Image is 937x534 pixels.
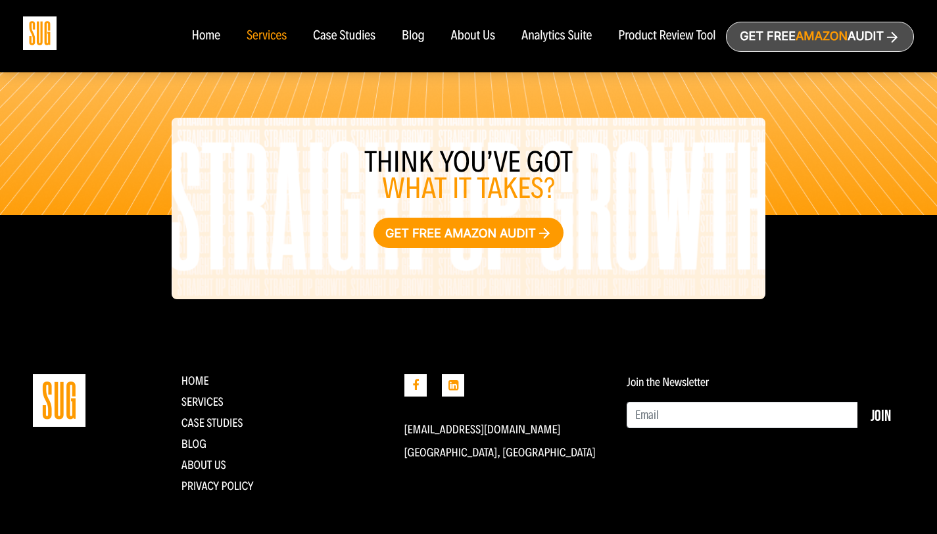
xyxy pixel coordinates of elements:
p: [GEOGRAPHIC_DATA], [GEOGRAPHIC_DATA] [404,446,608,459]
span: what it takes? [382,171,555,206]
a: Services [181,395,224,409]
a: About Us [451,29,496,43]
button: Join [857,402,904,428]
a: Analytics Suite [521,29,592,43]
a: Blog [402,29,425,43]
label: Join the Newsletter [627,376,709,389]
a: Blog [181,437,206,451]
a: Product Review Tool [618,29,715,43]
a: Get free Amazon audit [373,218,564,248]
a: [EMAIL_ADDRESS][DOMAIN_NAME] [404,422,561,437]
a: About Us [181,458,226,472]
span: Amazon [796,30,848,43]
h3: Think you’ve got [172,149,765,202]
a: CASE STUDIES [181,416,243,430]
img: Straight Up Growth [33,374,85,427]
img: Sug [23,16,57,50]
a: Services [247,29,287,43]
a: Get freeAmazonAudit [726,22,914,52]
a: Home [191,29,220,43]
a: Home [181,374,209,388]
a: Privacy Policy [181,479,254,493]
a: Case Studies [313,29,375,43]
input: Email [627,402,858,428]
